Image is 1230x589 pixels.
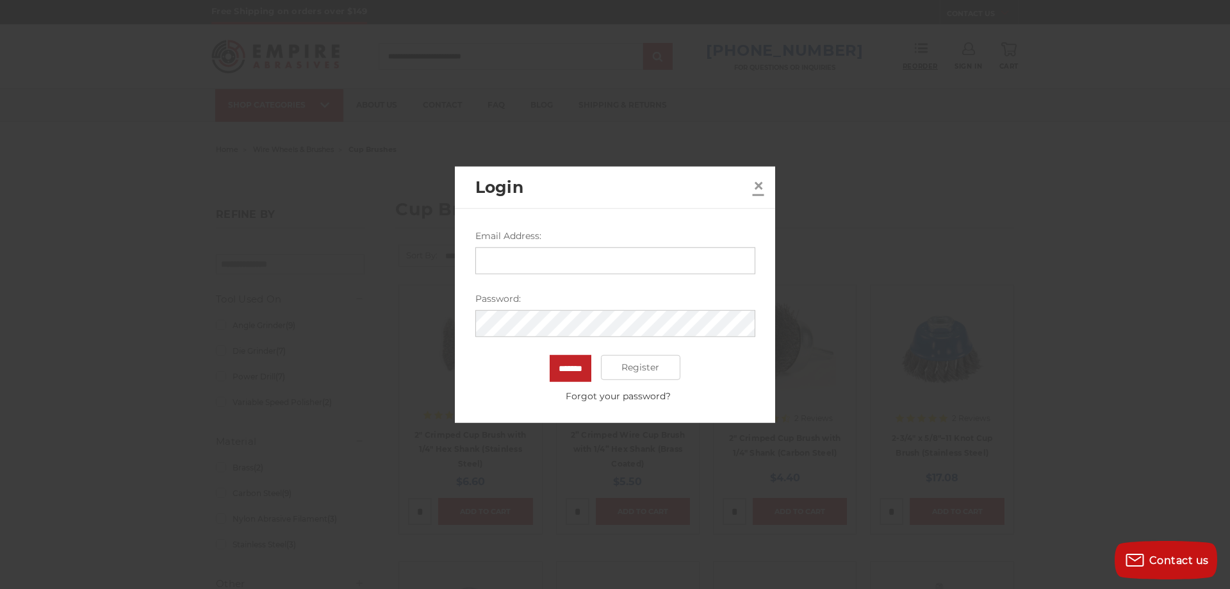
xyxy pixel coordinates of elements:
a: Forgot your password? [482,389,755,402]
h2: Login [475,175,748,199]
span: Contact us [1149,554,1209,567]
a: Register [601,354,681,380]
label: Password: [475,292,755,305]
span: × [753,173,764,198]
label: Email Address: [475,229,755,242]
a: Close [748,176,769,196]
button: Contact us [1115,541,1217,579]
